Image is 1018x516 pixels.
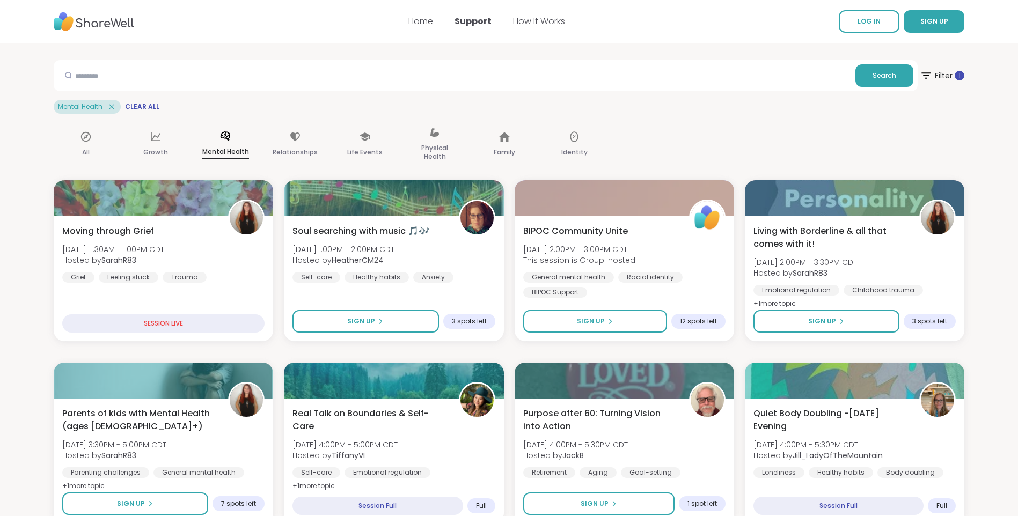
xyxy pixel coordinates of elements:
[844,285,923,296] div: Childhood trauma
[62,255,164,266] span: Hosted by
[687,499,717,508] span: 1 spot left
[958,71,961,80] span: 1
[153,467,244,478] div: General mental health
[523,492,675,515] button: Sign Up
[753,257,857,268] span: [DATE] 2:00PM - 3:30PM CDT
[809,467,873,478] div: Healthy habits
[99,272,158,283] div: Feeling stuck
[54,7,134,36] img: ShareWell Nav Logo
[808,316,836,326] span: Sign Up
[753,285,839,296] div: Emotional regulation
[452,317,487,326] span: 3 spots left
[62,272,94,283] div: Grief
[523,255,635,266] span: This session is Group-hosted
[580,467,617,478] div: Aging
[753,407,907,433] span: Quiet Body Doubling -[DATE] Evening
[101,450,136,461] b: SarahR83
[523,310,667,333] button: Sign Up
[345,272,409,283] div: Healthy habits
[460,201,494,234] img: HeatherCM24
[858,17,881,26] span: LOG IN
[562,450,584,461] b: JackB
[621,467,680,478] div: Goal-setting
[476,502,487,510] span: Full
[513,15,565,27] a: How It Works
[753,225,907,250] span: Living with Borderline & all that comes with it!
[221,499,256,508] span: 7 spots left
[292,272,340,283] div: Self-care
[143,146,168,159] p: Growth
[523,407,677,433] span: Purpose after 60: Turning Vision into Action
[292,225,429,238] span: Soul searching with music 🎵🎶
[230,384,263,417] img: SarahR83
[163,272,207,283] div: Trauma
[413,272,453,283] div: Anxiety
[202,145,249,159] p: Mental Health
[793,268,827,278] b: SarahR83
[62,225,154,238] span: Moving through Grief
[292,310,438,333] button: Sign Up
[494,146,515,159] p: Family
[62,244,164,255] span: [DATE] 11:30AM - 1:00PM CDT
[753,310,899,333] button: Sign Up
[230,201,263,234] img: SarahR83
[292,407,446,433] span: Real Talk on Boundaries & Self-Care
[273,146,318,159] p: Relationships
[523,450,628,461] span: Hosted by
[62,439,166,450] span: [DATE] 3:30PM - 5:00PM CDT
[877,467,943,478] div: Body doubling
[347,316,375,326] span: Sign Up
[921,201,954,234] img: SarahR83
[855,64,913,87] button: Search
[523,244,635,255] span: [DATE] 2:00PM - 3:00PM CDT
[117,499,145,508] span: Sign Up
[523,467,575,478] div: Retirement
[125,102,159,111] span: Clear All
[936,502,947,510] span: Full
[292,497,463,515] div: Session Full
[753,268,857,278] span: Hosted by
[62,467,149,478] div: Parenting challenges
[912,317,947,326] span: 3 spots left
[904,10,964,33] button: SIGN UP
[839,10,899,33] a: LOG IN
[753,497,924,515] div: Session Full
[292,255,394,266] span: Hosted by
[523,439,628,450] span: [DATE] 4:00PM - 5:30PM CDT
[332,255,384,266] b: HeatherCM24
[523,272,614,283] div: General mental health
[561,146,588,159] p: Identity
[455,15,492,27] a: Support
[523,225,628,238] span: BIPOC Community Unite
[921,384,954,417] img: Jill_LadyOfTheMountain
[691,384,724,417] img: JackB
[292,244,394,255] span: [DATE] 1:00PM - 2:00PM CDT
[618,272,683,283] div: Racial identity
[411,142,458,163] p: Physical Health
[753,467,804,478] div: Loneliness
[920,60,964,91] button: Filter 1
[581,499,609,508] span: Sign Up
[460,384,494,417] img: TiffanyVL
[408,15,433,27] a: Home
[62,450,166,461] span: Hosted by
[920,17,948,26] span: SIGN UP
[292,450,398,461] span: Hosted by
[101,255,136,266] b: SarahR83
[292,439,398,450] span: [DATE] 4:00PM - 5:00PM CDT
[577,316,605,326] span: Sign Up
[753,439,883,450] span: [DATE] 4:00PM - 5:30PM CDT
[332,450,367,461] b: TiffanyVL
[62,492,208,515] button: Sign Up
[793,450,883,461] b: Jill_LadyOfTheMountain
[873,71,896,80] span: Search
[691,201,724,234] img: ShareWell
[345,467,430,478] div: Emotional regulation
[82,146,90,159] p: All
[523,287,587,298] div: BIPOC Support
[62,407,216,433] span: Parents of kids with Mental Health (ages [DEMOGRAPHIC_DATA]+)
[292,467,340,478] div: Self-care
[753,450,883,461] span: Hosted by
[920,63,964,89] span: Filter
[347,146,383,159] p: Life Events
